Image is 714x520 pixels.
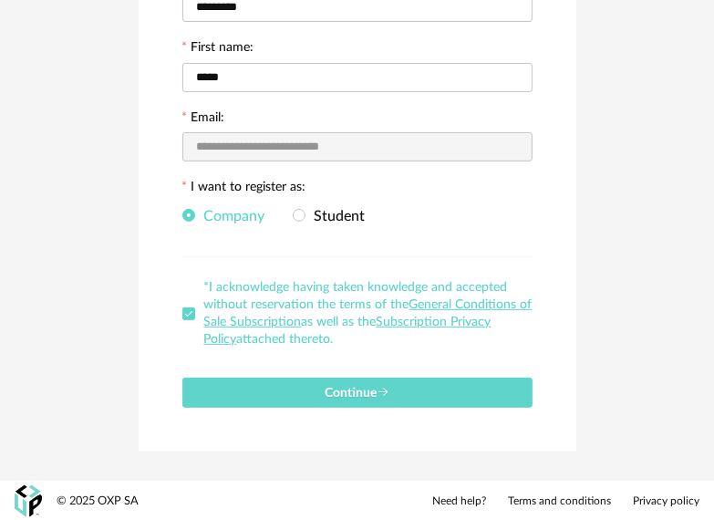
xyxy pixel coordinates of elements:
[305,209,366,224] span: Student
[57,494,139,509] div: © 2025 OXP SA
[15,485,42,517] img: OXP
[182,378,533,408] button: Continue
[182,181,306,197] label: I want to register as:
[182,111,225,128] label: Email:
[325,387,389,400] span: Continue
[204,316,492,346] a: Subscription Privacy Policy
[432,494,486,509] a: Need help?
[508,494,611,509] a: Terms and conditions
[633,494,699,509] a: Privacy policy
[182,41,254,57] label: First name:
[204,281,533,346] span: *I acknowledge having taken knowledge and accepted without reservation the terms of the as well a...
[195,209,265,224] span: Company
